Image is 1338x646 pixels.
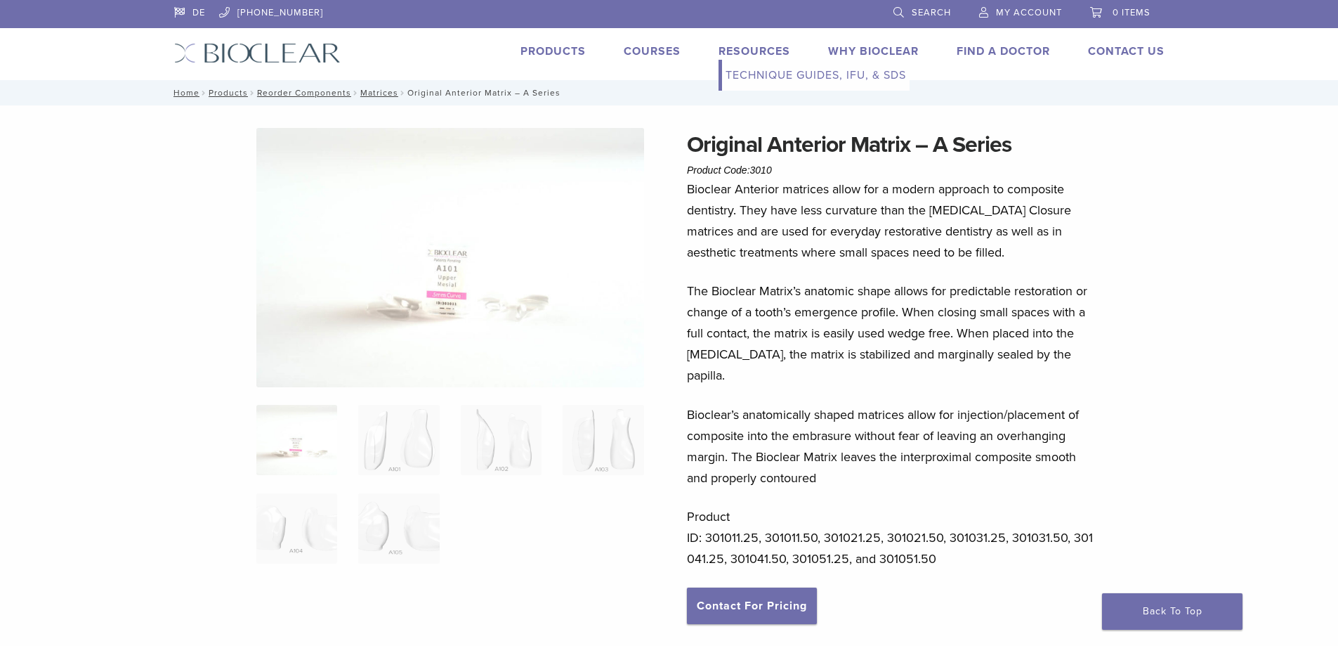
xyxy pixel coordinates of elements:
span: 3010 [750,164,772,176]
span: / [398,89,407,96]
a: Courses [624,44,681,58]
a: Technique Guides, IFU, & SDS [722,60,910,91]
span: 0 items [1113,7,1150,18]
img: Original Anterior Matrix - A Series - Image 6 [358,493,439,564]
a: Home [169,88,199,98]
img: Bioclear [174,43,341,63]
span: My Account [996,7,1062,18]
p: Product ID: 301011.25, 301011.50, 301021.25, 301021.50, 301031.25, 301031.50, 301041.25, 301041.5... [687,506,1100,569]
a: Why Bioclear [828,44,919,58]
a: Matrices [360,88,398,98]
h1: Original Anterior Matrix – A Series [687,128,1100,162]
span: / [199,89,209,96]
p: Bioclear Anterior matrices allow for a modern approach to composite dentistry. They have less cur... [687,179,1100,263]
span: / [351,89,360,96]
a: Back To Top [1102,593,1242,630]
a: Products [520,44,586,58]
img: Original Anterior Matrix - A Series - Image 2 [358,405,439,475]
p: The Bioclear Matrix’s anatomic shape allows for predictable restoration or change of a tooth’s em... [687,280,1100,386]
img: Original Anterior Matrix - A Series - Image 4 [563,405,643,475]
span: / [248,89,257,96]
nav: Original Anterior Matrix – A Series [164,80,1175,105]
a: Reorder Components [257,88,351,98]
img: Anterior Original A Series Matrices [256,128,644,387]
img: Anterior-Original-A-Series-Matrices-324x324.jpg [256,405,337,475]
a: Resources [719,44,790,58]
img: Original Anterior Matrix - A Series - Image 3 [461,405,542,475]
span: Search [912,7,951,18]
img: Original Anterior Matrix - A Series - Image 5 [256,493,337,564]
p: Bioclear’s anatomically shaped matrices allow for injection/placement of composite into the embra... [687,404,1100,489]
a: Find A Doctor [957,44,1050,58]
a: Contact For Pricing [687,588,817,624]
a: Products [209,88,248,98]
span: Product Code: [687,164,772,176]
a: Contact Us [1088,44,1165,58]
